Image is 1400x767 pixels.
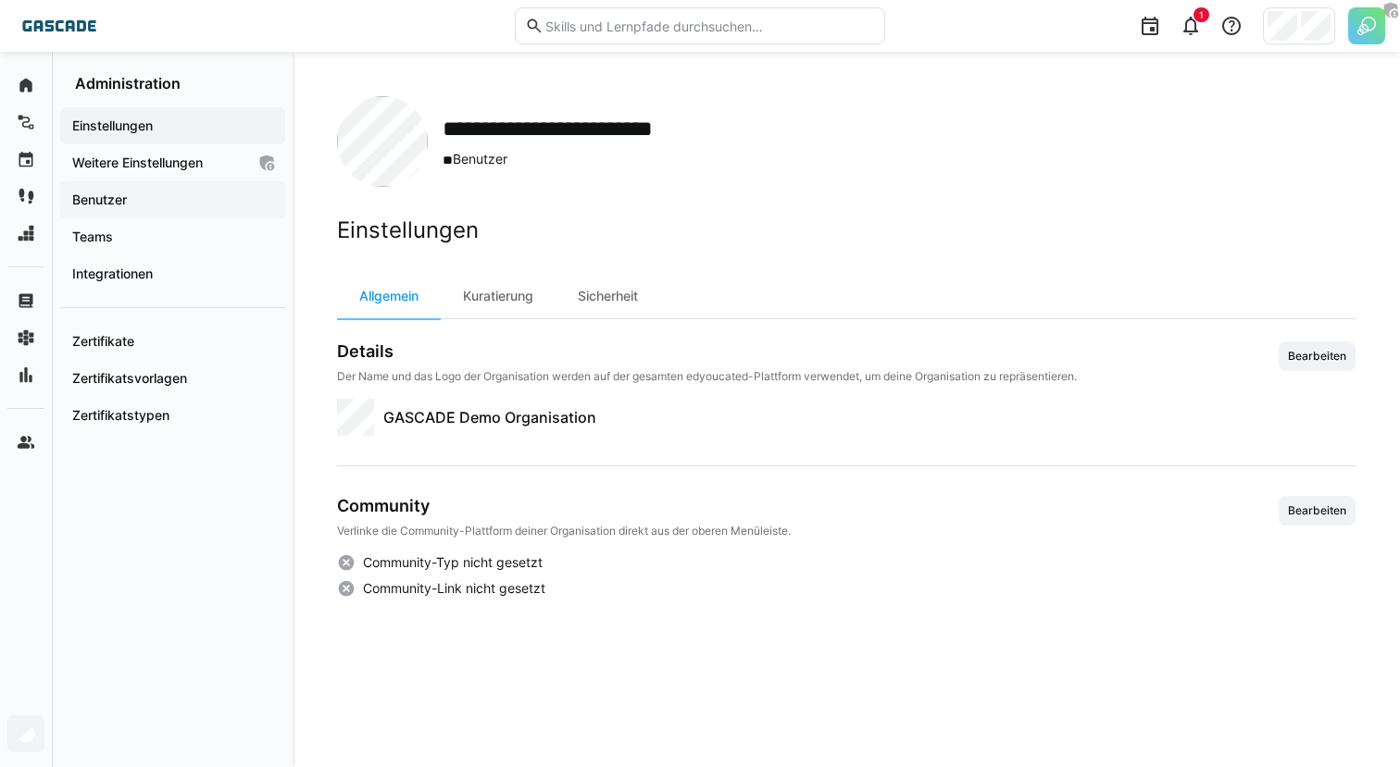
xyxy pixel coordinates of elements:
button: Bearbeiten [1279,341,1356,371]
p: Verlinke die Community-Plattform deiner Organisation direkt aus der oberen Menüleiste. [337,524,791,538]
h3: Community [337,496,791,516]
input: Skills und Lernpfade durchsuchen… [544,18,875,34]
div: Allgemein [337,274,441,318]
span: 1 [1199,9,1204,20]
span: Bearbeiten [1286,349,1348,364]
h2: Einstellungen [337,216,1356,244]
p: Der Name und das Logo der Organisation werden auf der gesamten edyoucated-Plattform verwendet, um... [337,369,1077,384]
button: Bearbeiten [1279,496,1356,526]
div: Kuratierung [441,274,556,318]
span: Community-Link nicht gesetzt [363,579,545,598]
h3: Details [337,341,1077,362]
span: Benutzer [443,150,756,169]
div: Sicherheit [556,274,660,318]
span: Community-Typ nicht gesetzt [363,553,543,572]
span: Bearbeiten [1286,503,1348,518]
span: GASCADE Demo Organisation [383,406,596,428]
